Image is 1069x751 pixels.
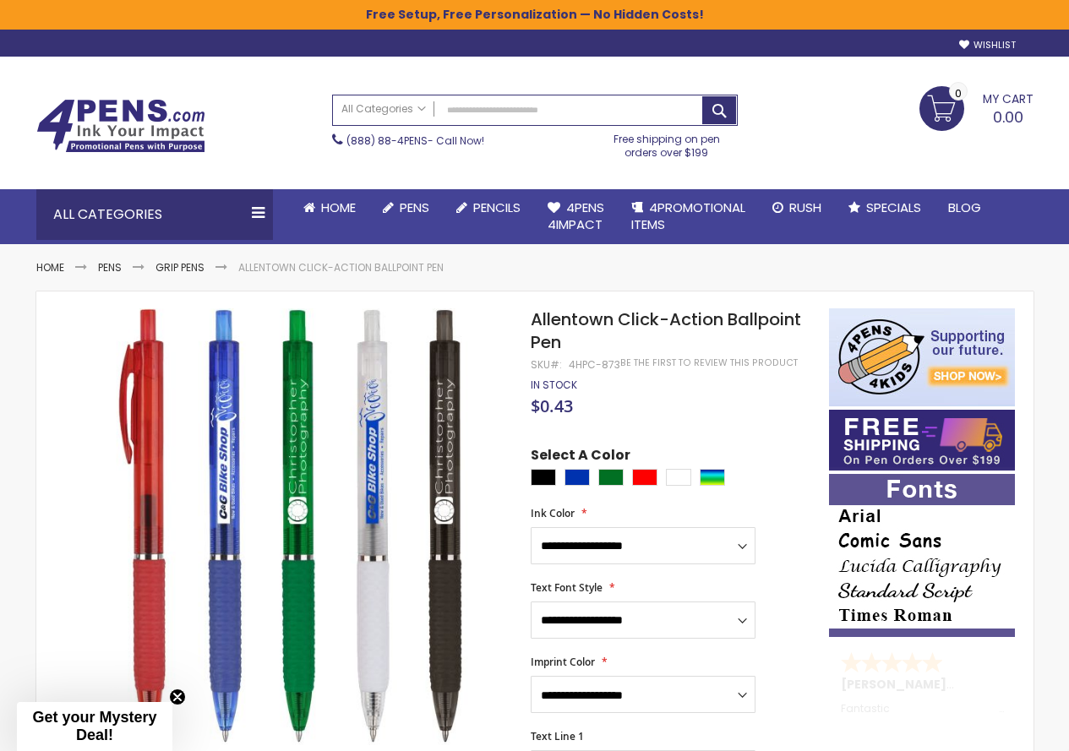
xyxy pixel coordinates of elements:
[620,356,798,369] a: Be the first to review this product
[866,199,921,216] span: Specials
[36,99,205,153] img: 4Pens Custom Pens and Promotional Products
[531,580,603,595] span: Text Font Style
[70,306,509,744] img: Allentown Click-Action Ballpoint Pen
[346,133,484,148] span: - Call Now!
[841,703,1005,715] div: Fantastic
[955,85,962,101] span: 0
[935,189,995,226] a: Blog
[321,199,356,216] span: Home
[993,106,1023,128] span: 0.00
[631,199,745,233] span: 4PROMOTIONAL ITEMS
[169,688,186,705] button: Close teaser
[534,189,618,244] a: 4Pens4impact
[789,199,821,216] span: Rush
[700,469,725,486] div: Assorted
[829,308,1015,406] img: 4pens 4 kids
[531,655,595,669] span: Imprint Color
[531,506,575,520] span: Ink Color
[835,189,935,226] a: Specials
[155,260,205,275] a: Grip Pens
[598,469,624,486] div: Green
[333,95,434,123] a: All Categories
[290,189,369,226] a: Home
[369,189,443,226] a: Pens
[596,126,738,160] div: Free shipping on pen orders over $199
[548,199,604,233] span: 4Pens 4impact
[919,86,1034,128] a: 0.00 0
[569,358,620,372] div: 4HPC-873
[473,199,521,216] span: Pencils
[531,357,562,372] strong: SKU
[759,189,835,226] a: Rush
[98,260,122,275] a: Pens
[400,199,429,216] span: Pens
[829,474,1015,637] img: font-personalization-examples
[841,676,952,693] span: [PERSON_NAME]
[666,469,691,486] div: White
[238,261,444,275] li: Allentown Click-Action Ballpoint Pen
[948,199,981,216] span: Blog
[443,189,534,226] a: Pencils
[531,307,801,354] span: Allentown Click-Action Ballpoint Pen
[531,469,556,486] div: Black
[346,133,428,148] a: (888) 88-4PENS
[531,446,630,469] span: Select A Color
[618,189,759,244] a: 4PROMOTIONALITEMS
[632,469,657,486] div: Red
[531,395,573,417] span: $0.43
[829,410,1015,471] img: Free shipping on orders over $199
[531,378,577,392] div: Availability
[564,469,590,486] div: Blue
[17,702,172,751] div: Get your Mystery Deal!Close teaser
[32,709,156,743] span: Get your Mystery Deal!
[531,729,584,743] span: Text Line 1
[531,378,577,392] span: In stock
[341,102,426,116] span: All Categories
[959,39,1016,52] a: Wishlist
[36,189,273,240] div: All Categories
[36,260,64,275] a: Home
